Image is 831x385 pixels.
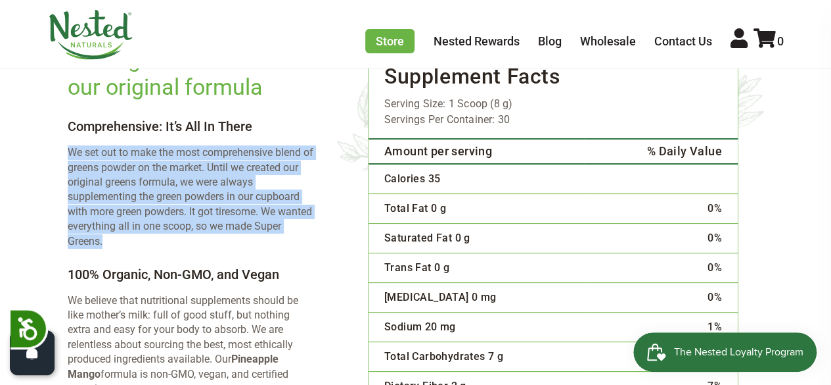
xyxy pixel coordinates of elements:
a: Store [365,29,415,53]
td: 0% [585,223,738,253]
button: Open [10,330,55,375]
h2: The ingredients inside of our original formula [68,45,315,101]
h4: 100% Organic, Non-GMO, and Vegan [68,267,315,283]
td: 0% [585,282,738,312]
div: Serving Size: 1 Scoop (8 g) [369,96,738,112]
div: Servings Per Container: 30 [369,112,738,128]
h3: Supplement Facts [369,46,738,96]
img: Nested Naturals [48,10,133,60]
a: Wholesale [580,34,636,48]
strong: Pineapple Mango [68,353,279,380]
th: Amount per serving [369,139,585,164]
td: Saturated Fat 0 g [369,223,585,253]
p: We set out to make the most comprehensive blend of greens powder on the market. Until we created ... [68,145,315,249]
a: Blog [538,34,562,48]
td: Calories 35 [369,164,585,194]
td: 1% [585,312,738,342]
td: 0% [585,253,738,282]
a: Contact Us [654,34,712,48]
span: 0 [777,34,784,48]
a: 0 [753,34,784,48]
a: Nested Rewards [434,34,520,48]
td: Trans Fat 0 g [369,253,585,282]
td: 2% [585,342,738,371]
td: [MEDICAL_DATA] 0 mg [369,282,585,312]
td: 0% [585,193,738,223]
iframe: Button to open loyalty program pop-up [633,332,818,372]
th: % Daily Value [585,139,738,164]
h4: Comprehensive: It’s All In There [68,118,315,135]
td: Total Fat 0 g [369,193,585,223]
td: Sodium 20 mg [369,312,585,342]
td: Total Carbohydrates 7 g [369,342,585,371]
